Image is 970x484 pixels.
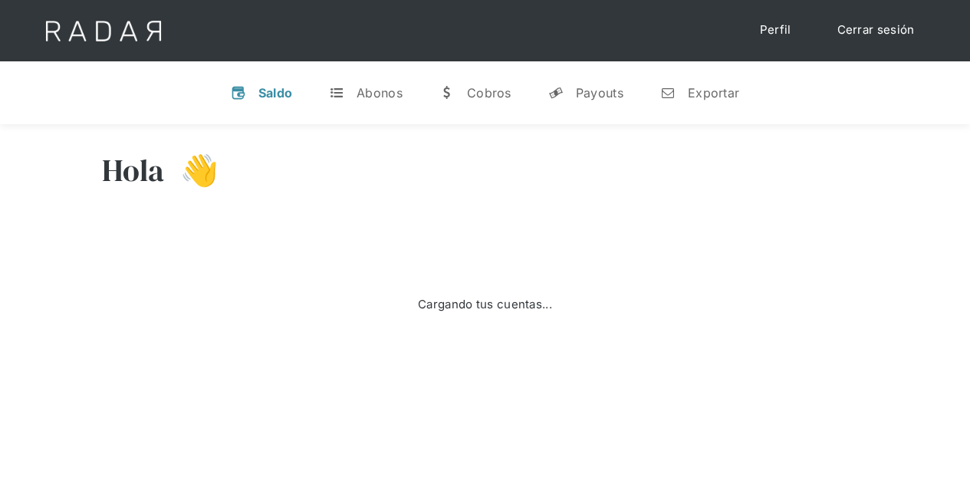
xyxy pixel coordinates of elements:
div: t [329,85,344,100]
a: Cerrar sesión [822,15,930,45]
div: Payouts [576,85,623,100]
h3: Hola [102,151,165,189]
div: Saldo [258,85,293,100]
div: y [548,85,564,100]
div: Abonos [357,85,403,100]
div: w [439,85,455,100]
div: v [231,85,246,100]
div: Cobros [467,85,511,100]
div: Exportar [688,85,739,100]
h3: 👋 [165,151,219,189]
a: Perfil [745,15,807,45]
div: Cargando tus cuentas... [418,296,552,314]
div: n [660,85,676,100]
